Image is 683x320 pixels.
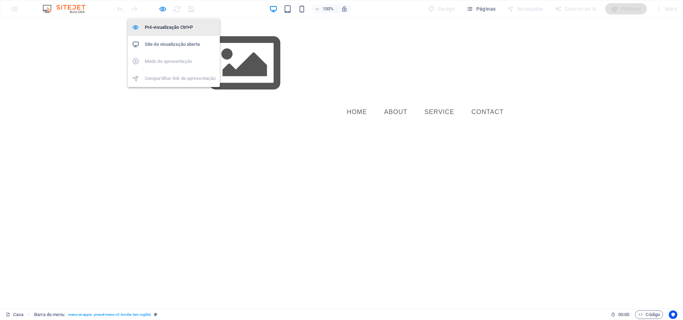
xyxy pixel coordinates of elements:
[466,5,496,12] span: Páginas
[341,86,373,103] a: Home
[34,310,158,319] nav: pão ralado
[323,5,334,13] h6: 100%
[635,310,663,319] button: Código
[425,3,457,15] div: Design (Ctrl+Alt+Y)
[378,86,413,103] a: About
[145,23,216,32] h6: Pré-visualização Ctrl+P
[341,6,348,12] i: Em redimensionamento ajustar automaticamente o nível de zoom para caber o dispositivo escolhido.
[67,310,151,319] span: .menu-wrapper .preset-menu-v2-border (em inglês)
[611,310,630,319] h6: Tempo da sessão
[419,86,460,103] a: Service
[154,313,157,316] i: Este elemento é uma predefinição personalizável
[6,310,23,319] a: Clique para cancelar a seleção. Clique duas vezes para abrir páginas
[669,310,677,319] button: Usercentrics
[41,5,94,13] img: Logotipo do Editor
[463,3,498,15] button: Páginas
[312,5,337,13] button: 100%
[145,40,216,49] h6: Site de visualização aberta
[466,86,509,103] a: Contact
[618,310,629,319] span: 00 00
[623,312,624,317] span: :
[34,310,64,319] span: Clique para selecionar. Clique duas vezes para editar
[638,310,660,319] span: Código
